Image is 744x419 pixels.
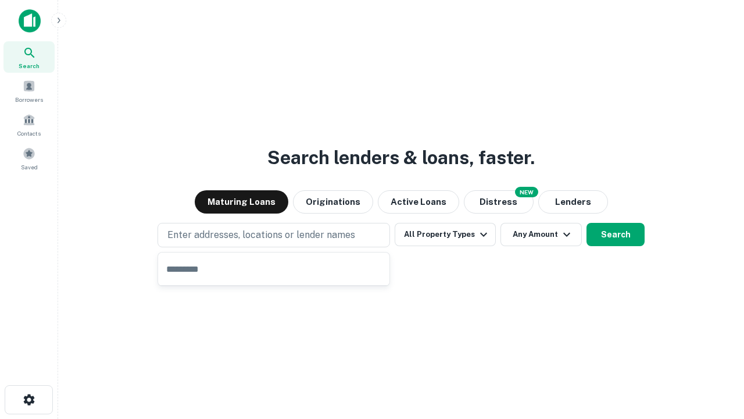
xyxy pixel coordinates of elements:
button: Active Loans [378,190,459,214]
button: Originations [293,190,373,214]
span: Contacts [17,129,41,138]
button: Maturing Loans [195,190,288,214]
p: Enter addresses, locations or lender names [167,228,355,242]
button: Lenders [538,190,608,214]
a: Saved [3,143,55,174]
button: Search distressed loans with lien and other non-mortgage details. [464,190,534,214]
button: All Property Types [395,223,496,246]
button: Any Amount [500,223,582,246]
a: Borrowers [3,75,55,106]
span: Borrowers [15,95,43,104]
iframe: Chat Widget [686,326,744,382]
h3: Search lenders & loans, faster. [267,144,535,172]
img: capitalize-icon.png [19,9,41,33]
button: Enter addresses, locations or lender names [158,223,390,247]
a: Search [3,41,55,73]
span: Search [19,61,40,70]
a: Contacts [3,109,55,140]
div: NEW [515,187,538,197]
span: Saved [21,162,38,172]
button: Search [586,223,645,246]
